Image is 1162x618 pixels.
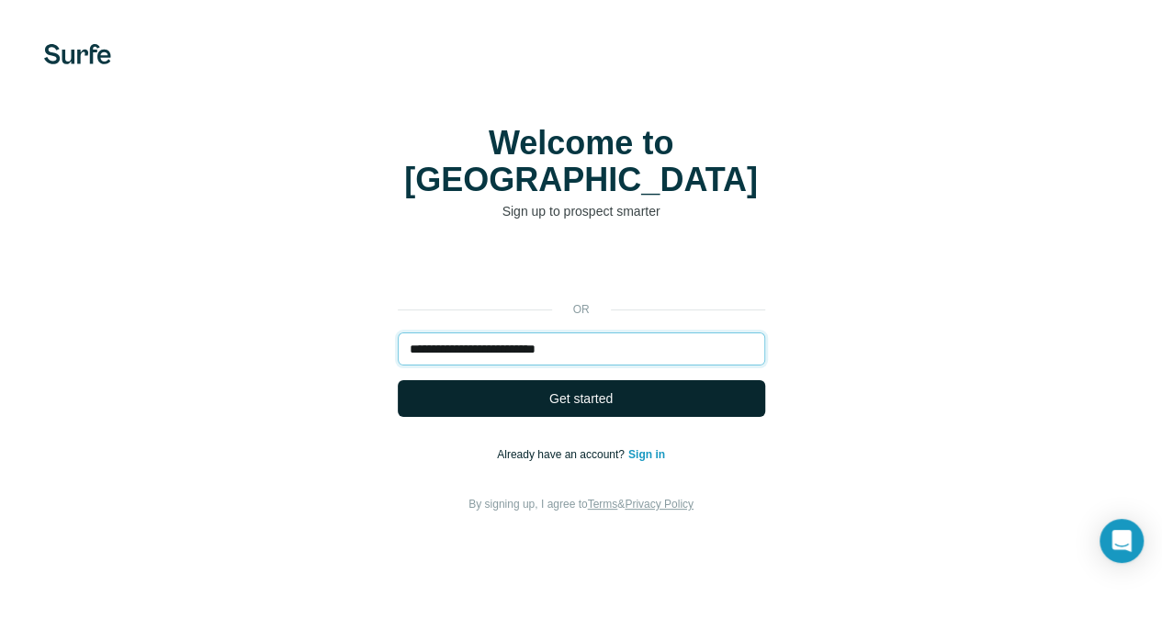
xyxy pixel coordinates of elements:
button: Get started [398,380,765,417]
a: Sign in [628,448,665,461]
span: Already have an account? [497,448,628,461]
span: Get started [549,389,613,408]
span: By signing up, I agree to & [468,498,694,511]
div: Open Intercom Messenger [1100,519,1144,563]
a: Terms [588,498,618,511]
p: or [552,301,611,318]
img: Surfe's logo [44,44,111,64]
iframe: Tlačítko Přihlášení přes Google [389,248,774,288]
p: Sign up to prospect smarter [398,202,765,220]
h1: Welcome to [GEOGRAPHIC_DATA] [398,125,765,198]
a: Privacy Policy [625,498,694,511]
